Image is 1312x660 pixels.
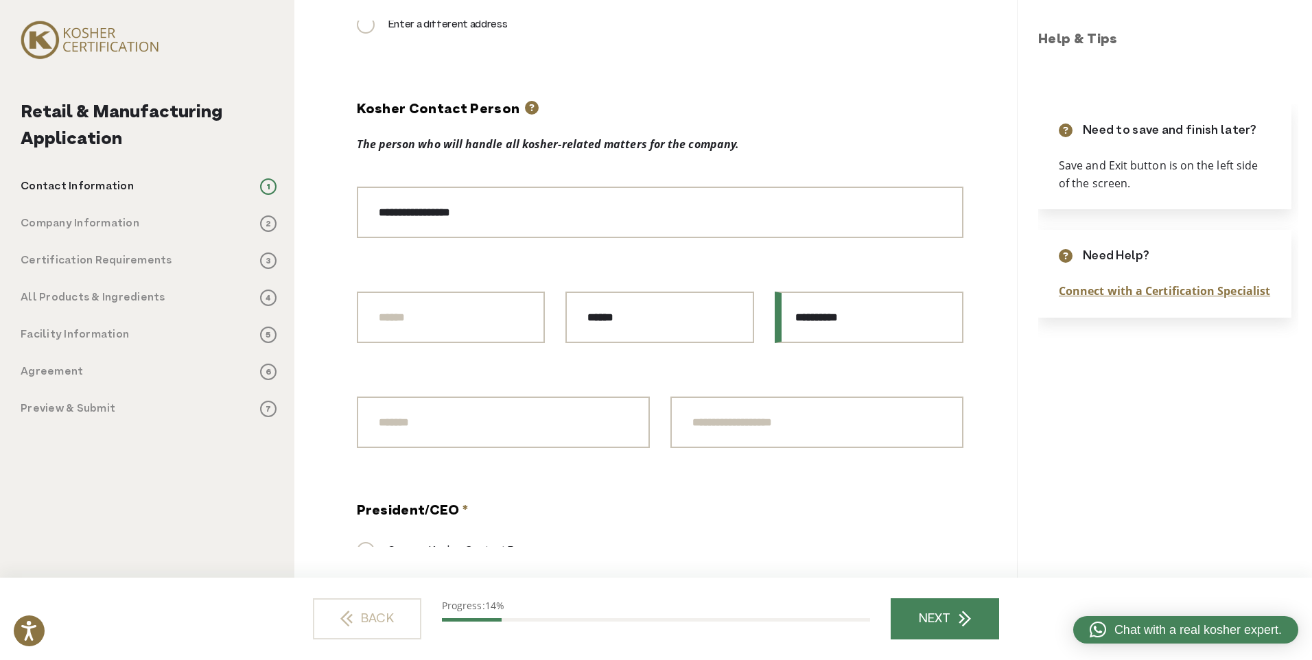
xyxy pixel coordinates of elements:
[1059,283,1270,298] a: Connect with a Certification Specialist
[357,502,469,522] legend: President/CEO
[21,290,165,306] p: All Products & Ingredients
[21,401,115,417] p: Preview & Submit
[357,16,508,33] label: Enter a different address
[442,598,870,613] p: Progress:
[891,598,999,639] a: NEXT
[485,599,504,612] span: 14%
[357,543,542,559] label: Same as Kosher Contact Person
[1059,157,1271,192] p: Save and Exit button is on the left side of the screen.
[260,290,277,306] span: 4
[260,401,277,417] span: 7
[357,136,963,152] div: The person who will handle all kosher-related matters for the company.
[1073,616,1298,644] a: Chat with a real kosher expert.
[260,215,277,232] span: 2
[1083,247,1149,266] p: Need Help?
[21,99,277,153] h2: Retail & Manufacturing Application
[357,99,963,122] h3: Kosher Contact Person
[1038,30,1298,51] h3: Help & Tips
[21,252,172,269] p: Certification Requirements
[260,364,277,380] span: 6
[21,364,83,380] p: Agreement
[21,215,139,232] p: Company Information
[1083,121,1257,140] p: Need to save and finish later?
[1114,621,1282,639] span: Chat with a real kosher expert.
[260,178,277,195] span: 1
[260,252,277,269] span: 3
[21,327,129,343] p: Facility Information
[21,178,134,195] p: Contact Information
[260,327,277,343] span: 5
